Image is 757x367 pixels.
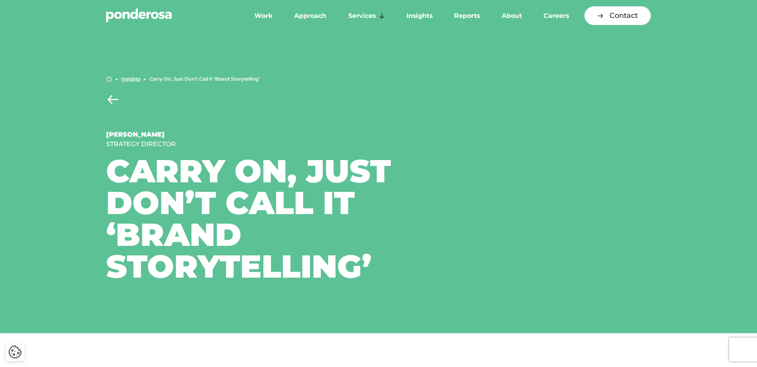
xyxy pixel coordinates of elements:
[8,345,22,359] button: Cookie Settings
[445,8,489,24] a: Reports
[106,95,120,104] a: Back to Insights
[106,130,419,139] div: [PERSON_NAME]
[121,77,140,81] a: Insights
[8,345,22,359] img: Revisit consent button
[584,6,651,25] a: Contact
[397,8,442,24] a: Insights
[245,8,282,24] a: Work
[115,77,118,81] li: ▶︎
[149,77,260,81] li: Carry On, Just Don’t Call It ‘Brand Storytelling’
[106,139,419,149] div: Strategy Director
[339,8,394,24] a: Services
[106,8,233,24] a: Go to homepage
[106,155,419,282] h1: Carry On, Just Don’t Call It ‘Brand Storytelling’
[285,8,336,24] a: Approach
[144,77,146,81] li: ▶︎
[534,8,578,24] a: Careers
[106,76,112,82] a: Home
[492,8,531,24] a: About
